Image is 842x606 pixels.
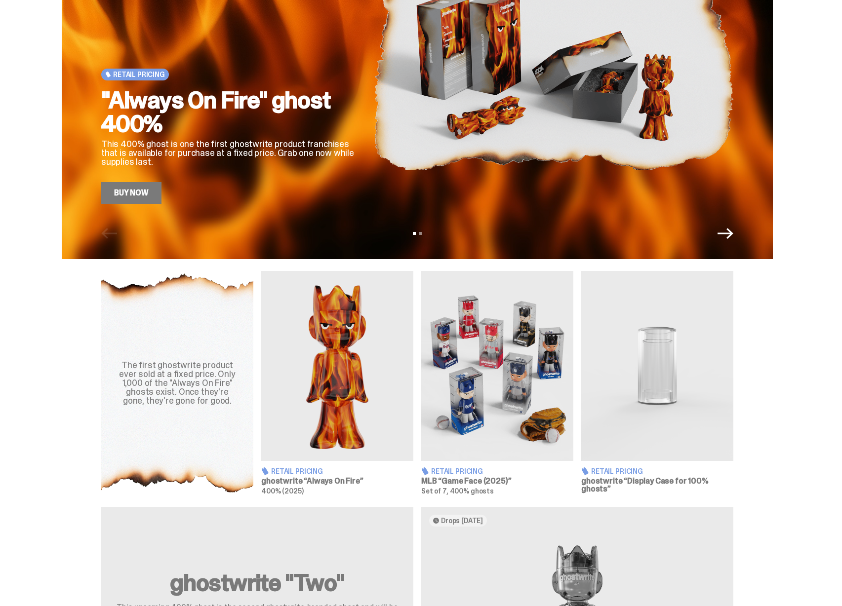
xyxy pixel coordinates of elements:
h3: MLB “Game Face (2025)” [421,477,573,485]
h2: ghostwrite "Two" [113,571,401,595]
button: Next [718,226,733,241]
a: Display Case for 100% ghosts Retail Pricing [581,271,733,495]
a: Always On Fire Retail Pricing [261,271,413,495]
span: Retail Pricing [431,468,483,475]
button: View slide 1 [413,232,416,235]
img: Always On Fire [261,271,413,461]
p: This 400% ghost is one the first ghostwrite product franchises that is available for purchase at ... [101,140,358,166]
div: The first ghostwrite product ever sold at a fixed price. Only 1,000 of the "Always On Fire" ghost... [113,361,241,405]
a: Game Face (2025) Retail Pricing [421,271,573,495]
a: Buy Now [101,182,161,204]
button: View slide 2 [419,232,422,235]
img: Display Case for 100% ghosts [581,271,733,461]
span: 400% (2025) [261,487,303,495]
span: Drops [DATE] [441,517,483,525]
h2: "Always On Fire" ghost 400% [101,88,358,136]
span: Set of 7, 400% ghosts [421,487,494,495]
h3: ghostwrite “Display Case for 100% ghosts” [581,477,733,493]
img: Game Face (2025) [421,271,573,461]
span: Retail Pricing [113,71,165,78]
span: Retail Pricing [591,468,643,475]
span: Retail Pricing [271,468,323,475]
h3: ghostwrite “Always On Fire” [261,477,413,485]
